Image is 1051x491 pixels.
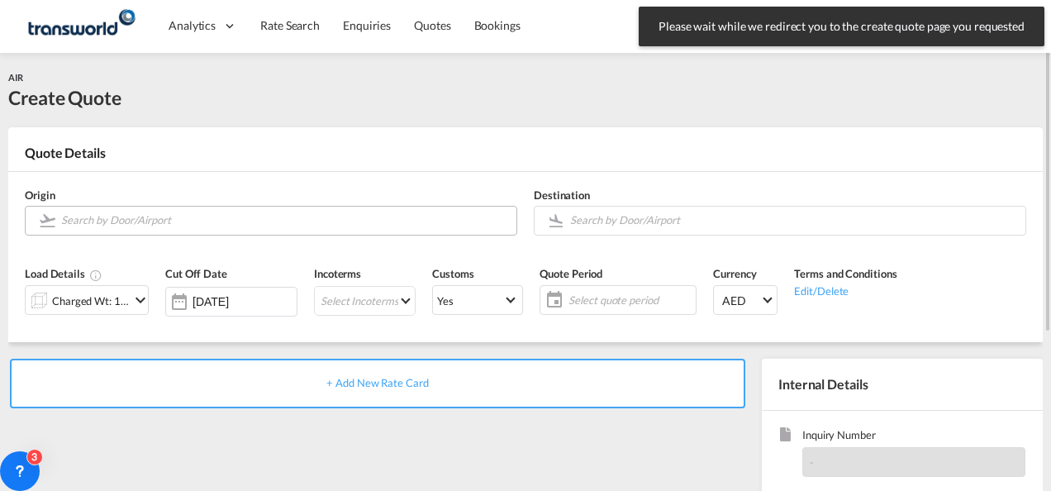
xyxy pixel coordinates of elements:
md-select: Select Customs: Yes [432,285,523,315]
span: Inquiry Number [802,427,1025,446]
span: Rate Search [260,18,320,32]
md-icon: icon-chevron-down [131,290,150,310]
div: Quote Details [8,144,1043,170]
span: + Add New Rate Card [326,376,428,389]
span: Enquiries [343,18,391,32]
div: Charged Wt: 1.00 KGicon-chevron-down [25,285,149,315]
md-icon: icon-calendar [540,290,560,310]
span: Terms and Conditions [794,267,896,280]
div: Internal Details [762,359,1043,410]
md-icon: Chargeable Weight [89,269,102,282]
div: Edit/Delete [794,282,896,298]
div: Yes [437,294,454,307]
span: - [810,455,814,469]
input: Search by Door/Airport [570,206,1017,235]
div: Create Quote [8,84,121,111]
span: Quote Period [540,267,602,280]
span: Incoterms [314,267,361,280]
span: Currency [713,267,756,280]
span: Customs [432,267,473,280]
md-select: Select Incoterms [314,286,416,316]
span: AED [722,293,760,309]
span: Bookings [474,18,521,32]
span: Origin [25,188,55,202]
input: Search by Door/Airport [61,206,508,235]
md-select: Select Currency: د.إ AEDUnited Arab Emirates Dirham [713,285,778,315]
div: Charged Wt: 1.00 KG [52,289,130,312]
input: Select [193,295,297,308]
div: + Add New Rate Card [10,359,745,408]
span: Analytics [169,17,216,34]
span: Quotes [414,18,450,32]
span: Select quote period [564,288,696,312]
span: Please wait while we redirect you to the create quote page you requested [654,18,1030,35]
span: AIR [8,72,23,83]
span: Cut Off Date [165,267,227,280]
img: f753ae806dec11f0841701cdfdf085c0.png [25,7,136,45]
span: Destination [534,188,590,202]
span: Select quote period [568,293,692,307]
span: Load Details [25,267,102,280]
